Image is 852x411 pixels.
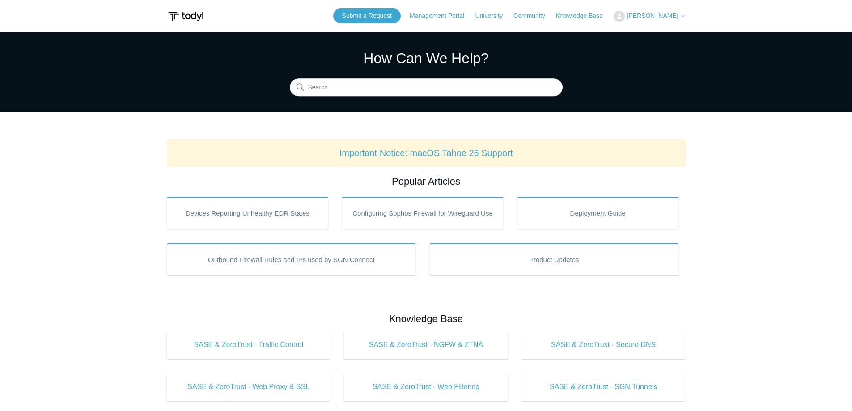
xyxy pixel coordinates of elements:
a: Community [513,11,554,21]
a: Deployment Guide [517,197,679,229]
button: [PERSON_NAME] [614,11,685,22]
a: SASE & ZeroTrust - SGN Tunnels [521,373,686,401]
h2: Knowledge Base [167,311,686,326]
a: Devices Reporting Unhealthy EDR States [167,197,329,229]
span: SASE & ZeroTrust - SGN Tunnels [535,381,672,392]
a: University [475,11,511,21]
a: Important Notice: macOS Tahoe 26 Support [339,148,513,158]
a: Management Portal [410,11,473,21]
a: Knowledge Base [556,11,612,21]
a: SASE & ZeroTrust - Traffic Control [167,330,331,359]
h1: How Can We Help? [290,47,563,69]
a: Submit a Request [333,8,401,23]
span: SASE & ZeroTrust - Web Proxy & SSL [180,381,318,392]
span: SASE & ZeroTrust - Secure DNS [535,339,672,350]
a: SASE & ZeroTrust - Secure DNS [521,330,686,359]
span: SASE & ZeroTrust - Traffic Control [180,339,318,350]
a: SASE & ZeroTrust - Web Proxy & SSL [167,373,331,401]
input: Search [290,79,563,97]
h2: Popular Articles [167,174,686,189]
a: SASE & ZeroTrust - Web Filtering [344,373,508,401]
a: Outbound Firewall Rules and IPs used by SGN Connect [167,243,416,275]
a: SASE & ZeroTrust - NGFW & ZTNA [344,330,508,359]
a: Configuring Sophos Firewall for Wireguard Use [342,197,504,229]
a: Product Updates [429,243,679,275]
span: SASE & ZeroTrust - NGFW & ZTNA [357,339,495,350]
span: [PERSON_NAME] [627,12,678,19]
img: Todyl Support Center Help Center home page [167,8,205,25]
span: SASE & ZeroTrust - Web Filtering [357,381,495,392]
